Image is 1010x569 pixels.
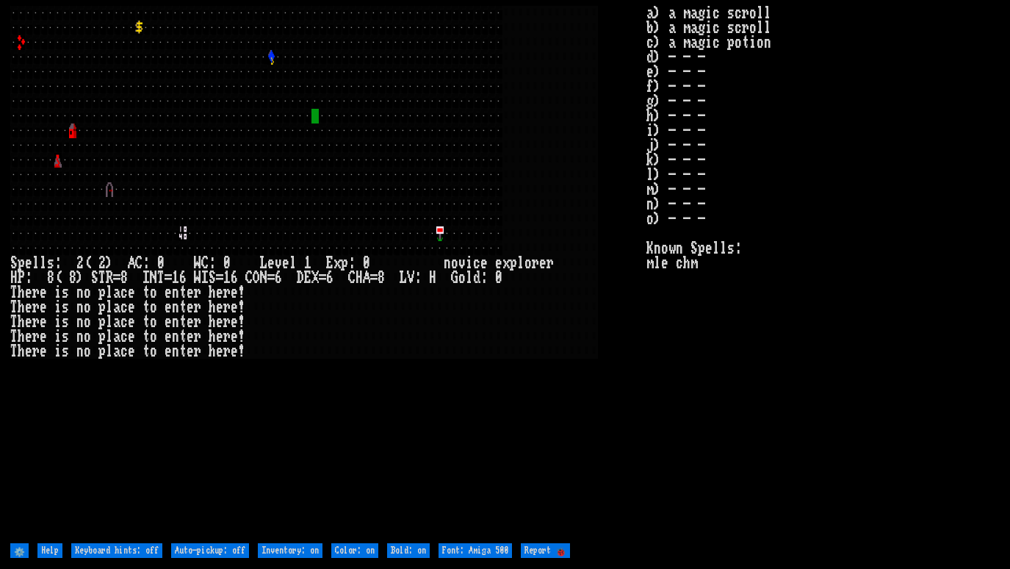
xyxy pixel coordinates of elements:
[62,315,69,329] div: s
[238,315,245,329] div: !
[32,315,40,329] div: r
[150,300,157,315] div: o
[201,256,209,271] div: C
[275,256,282,271] div: v
[502,256,510,271] div: x
[267,256,275,271] div: e
[172,300,179,315] div: n
[84,329,91,344] div: o
[10,344,18,359] div: T
[106,285,113,300] div: l
[223,315,231,329] div: r
[32,329,40,344] div: r
[128,315,135,329] div: e
[260,271,267,285] div: N
[150,315,157,329] div: o
[172,271,179,285] div: 1
[466,271,473,285] div: l
[172,285,179,300] div: n
[18,329,25,344] div: h
[128,300,135,315] div: e
[238,300,245,315] div: !
[209,285,216,300] div: h
[54,344,62,359] div: i
[223,285,231,300] div: r
[187,329,194,344] div: e
[209,315,216,329] div: h
[231,300,238,315] div: e
[209,300,216,315] div: h
[25,285,32,300] div: e
[179,285,187,300] div: t
[47,271,54,285] div: 8
[646,6,1000,541] stats: a) a magic scroll b) a magic scroll c) a magic potion d) - - - e) - - - f) - - - g) - - - h) - - ...
[451,256,458,271] div: o
[473,271,480,285] div: d
[10,300,18,315] div: T
[106,329,113,344] div: l
[113,285,120,300] div: a
[32,300,40,315] div: r
[209,256,216,271] div: :
[40,329,47,344] div: e
[209,329,216,344] div: h
[10,543,29,558] input: ⚙️
[253,271,260,285] div: O
[521,543,570,558] input: Report 🐞
[157,271,165,285] div: T
[106,271,113,285] div: R
[76,271,84,285] div: )
[40,285,47,300] div: e
[143,300,150,315] div: t
[165,315,172,329] div: e
[76,344,84,359] div: n
[10,256,18,271] div: S
[187,344,194,359] div: e
[106,256,113,271] div: )
[128,344,135,359] div: e
[341,256,348,271] div: p
[98,344,106,359] div: p
[326,271,333,285] div: 6
[71,543,162,558] input: Keyboard hints: off
[113,300,120,315] div: a
[150,329,157,344] div: o
[216,300,223,315] div: e
[209,344,216,359] div: h
[54,329,62,344] div: i
[216,329,223,344] div: e
[267,271,275,285] div: =
[165,285,172,300] div: e
[98,315,106,329] div: p
[84,300,91,315] div: o
[245,271,253,285] div: C
[76,256,84,271] div: 2
[84,285,91,300] div: o
[282,256,289,271] div: e
[539,256,547,271] div: e
[54,256,62,271] div: :
[172,344,179,359] div: n
[275,271,282,285] div: 6
[231,344,238,359] div: e
[466,256,473,271] div: i
[201,271,209,285] div: I
[40,256,47,271] div: l
[135,256,143,271] div: C
[10,329,18,344] div: T
[172,329,179,344] div: n
[400,271,407,285] div: L
[18,300,25,315] div: h
[495,256,502,271] div: e
[194,300,201,315] div: r
[216,271,223,285] div: =
[18,271,25,285] div: P
[407,271,414,285] div: V
[223,256,231,271] div: 0
[348,271,356,285] div: C
[444,256,451,271] div: n
[128,285,135,300] div: e
[91,271,98,285] div: S
[150,285,157,300] div: o
[120,300,128,315] div: c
